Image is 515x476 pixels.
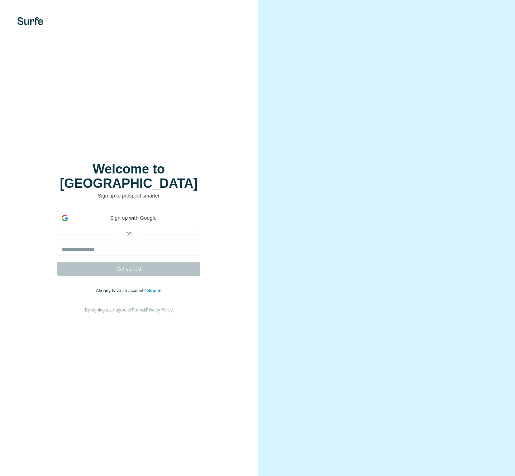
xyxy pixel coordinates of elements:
[57,162,200,191] h1: Welcome to [GEOGRAPHIC_DATA]
[131,308,143,313] a: Terms
[57,211,200,225] div: Sign up with Google
[85,308,173,313] span: By signing up, I agree to &
[57,192,200,199] p: Sign up to prospect smarter
[117,231,140,237] p: or
[147,288,162,293] a: Sign in
[146,308,173,313] a: Privacy Policy
[96,288,147,293] span: Already have an account?
[17,17,43,25] img: Surfe's logo
[71,214,196,222] span: Sign up with Google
